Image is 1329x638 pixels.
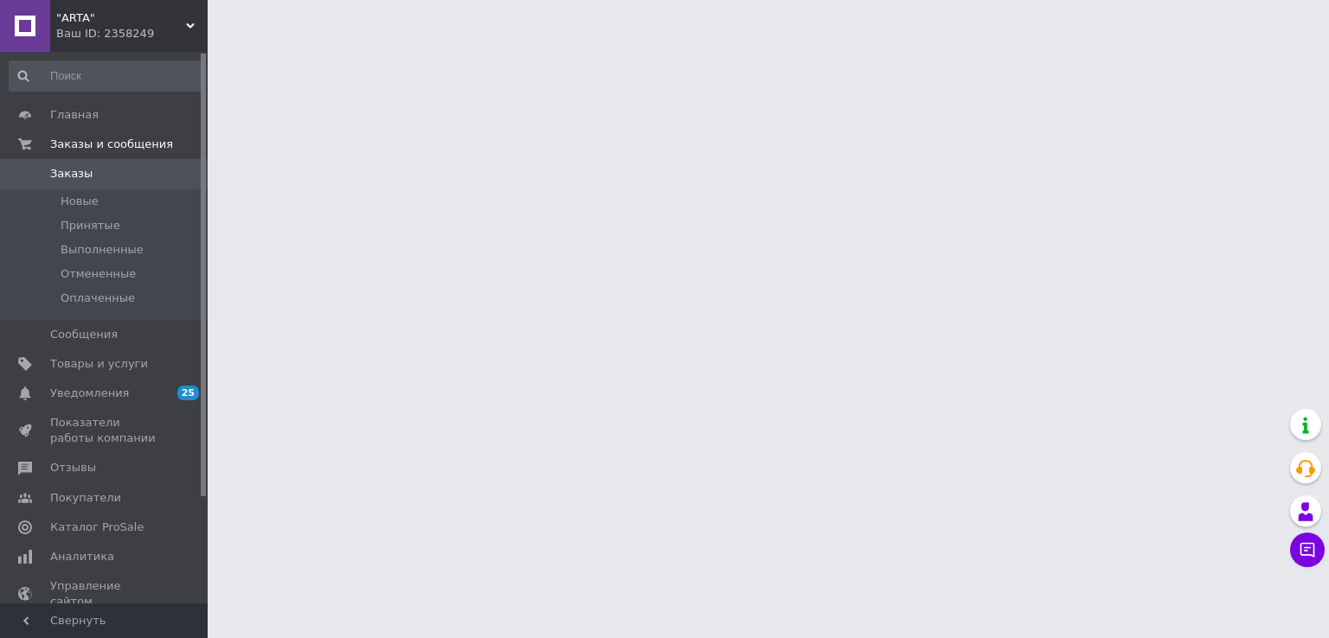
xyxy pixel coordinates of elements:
span: Уведомления [50,386,129,401]
span: Выполненные [61,242,144,258]
span: Главная [50,107,99,123]
span: Сообщения [50,327,118,342]
span: Оплаченные [61,290,135,306]
span: Заказы и сообщения [50,137,173,152]
span: 25 [177,386,199,400]
span: Аналитика [50,549,114,565]
span: Покупатели [50,490,121,506]
span: Отмененные [61,266,136,282]
div: Ваш ID: 2358249 [56,26,208,41]
span: Заказы [50,166,93,182]
span: Новые [61,194,99,209]
span: Товары и услуги [50,356,148,372]
span: Отзывы [50,460,96,475]
span: Каталог ProSale [50,520,144,535]
span: Управление сайтом [50,578,160,609]
span: Показатели работы компании [50,415,160,446]
span: "ARTA" [56,10,186,26]
span: Принятые [61,218,120,233]
button: Чат с покупателем [1290,533,1325,567]
input: Поиск [9,61,204,92]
